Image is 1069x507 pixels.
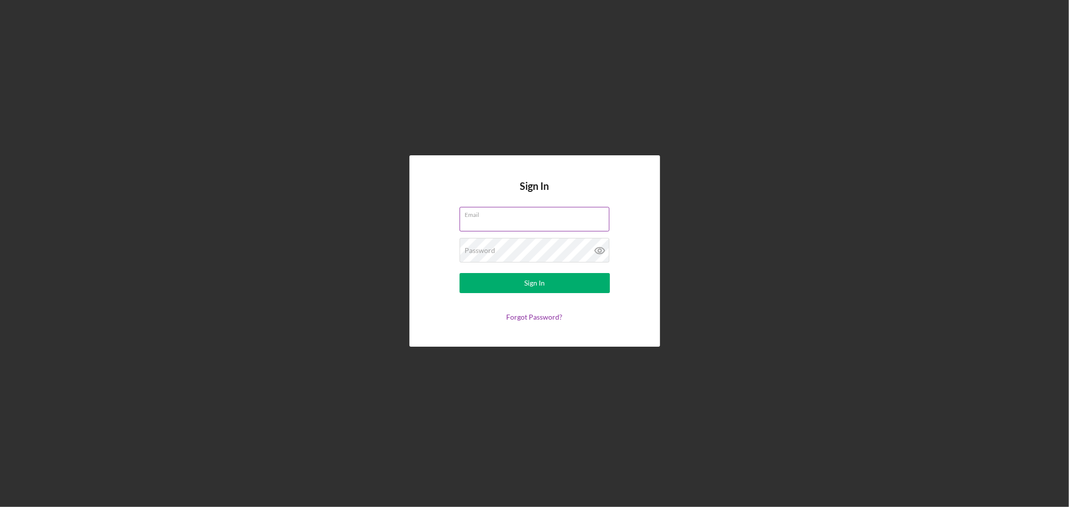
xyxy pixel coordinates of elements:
[465,207,609,218] label: Email
[520,180,549,207] h4: Sign In
[465,246,496,255] label: Password
[507,313,563,321] a: Forgot Password?
[524,273,545,293] div: Sign In
[460,273,610,293] button: Sign In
